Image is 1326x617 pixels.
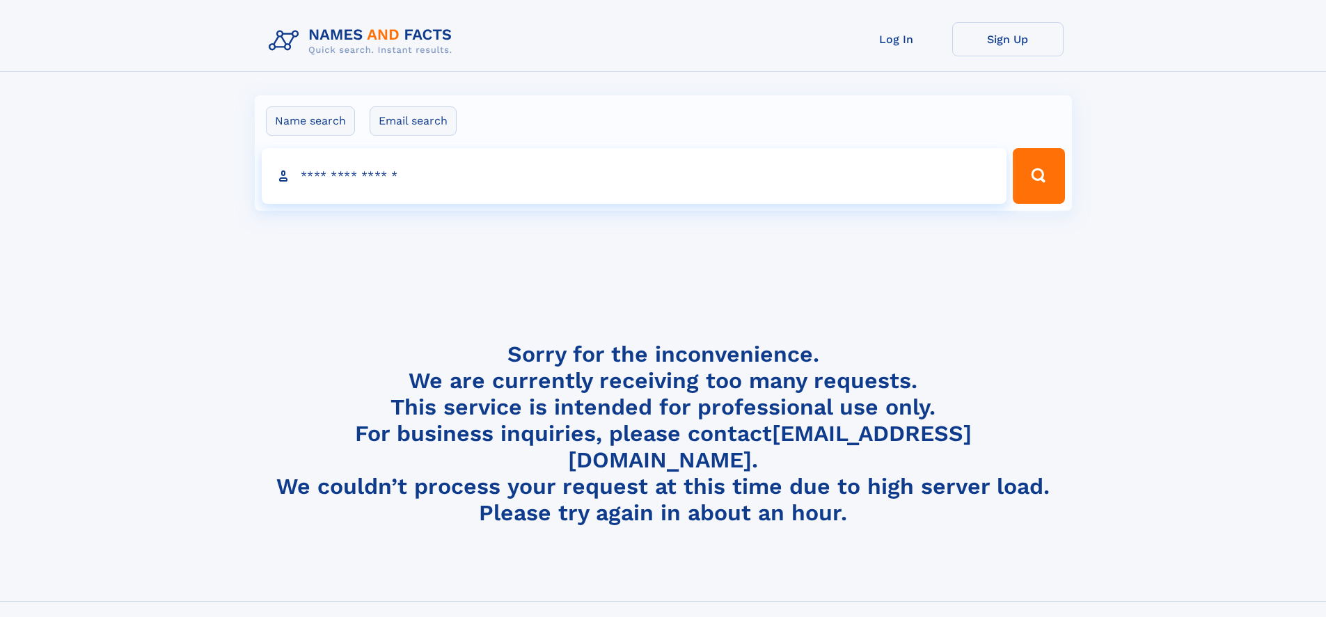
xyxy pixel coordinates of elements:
[841,22,952,56] a: Log In
[263,22,464,60] img: Logo Names and Facts
[263,341,1064,527] h4: Sorry for the inconvenience. We are currently receiving too many requests. This service is intend...
[262,148,1007,204] input: search input
[1013,148,1064,204] button: Search Button
[370,106,457,136] label: Email search
[266,106,355,136] label: Name search
[568,420,972,473] a: [EMAIL_ADDRESS][DOMAIN_NAME]
[952,22,1064,56] a: Sign Up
